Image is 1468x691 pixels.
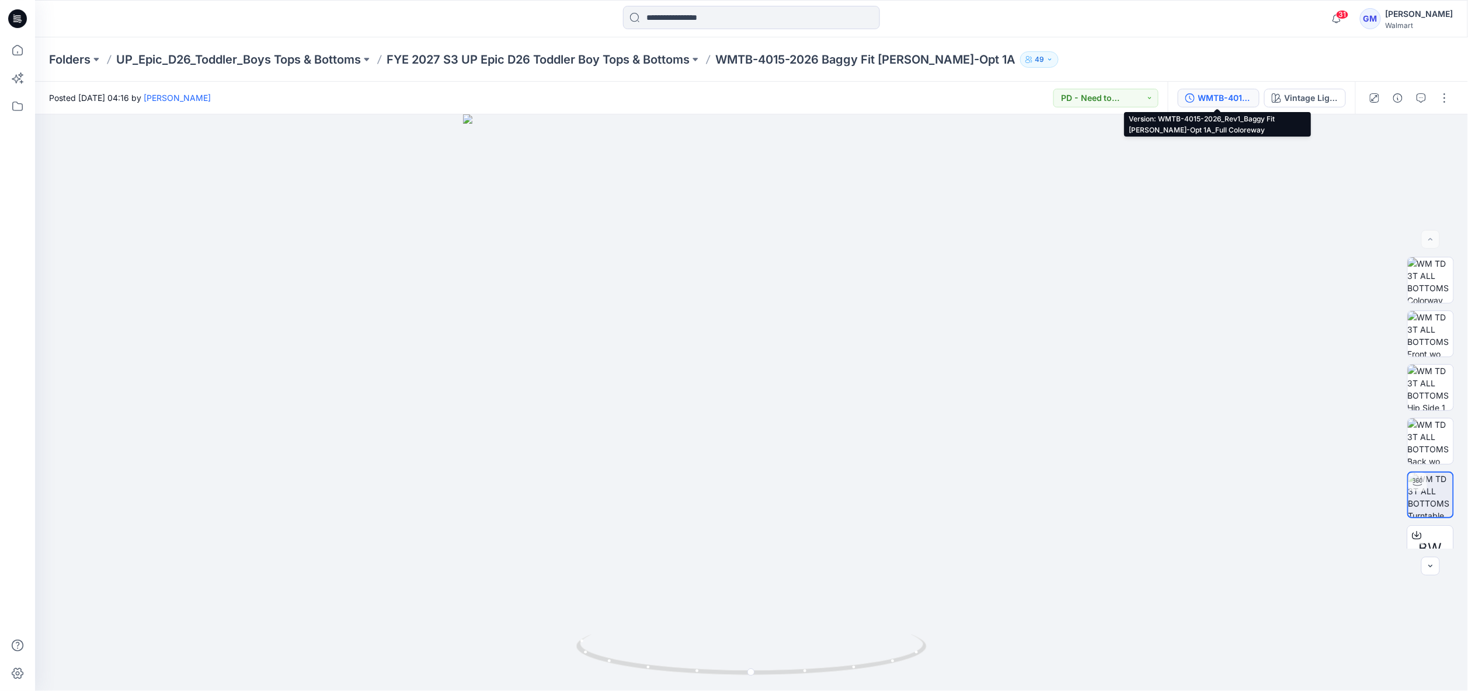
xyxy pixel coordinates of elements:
[387,51,690,68] a: FYE 2027 S3 UP Epic D26 Toddler Boy Tops & Bottoms
[1408,257,1453,303] img: WM TD 3T ALL BOTTOMS Colorway wo Avatar
[144,93,211,103] a: [PERSON_NAME]
[1360,8,1381,29] div: GM
[116,51,361,68] a: UP_Epic_D26_Toddler_Boys Tops & Bottoms
[1178,89,1260,107] button: WMTB-4015-2026_Rev1_Baggy Fit [PERSON_NAME]-Opt 1A_Full Coloreway
[1408,311,1453,357] img: WM TD 3T ALL BOTTOMS Front wo Avatar
[1035,53,1044,66] p: 49
[49,92,211,104] span: Posted [DATE] 04:16 by
[1408,418,1453,464] img: WM TD 3T ALL BOTTOMS Back wo Avatar
[49,51,91,68] a: Folders
[1285,92,1338,104] div: Vintage Light Wash
[1020,51,1059,68] button: 49
[1389,89,1407,107] button: Details
[1198,92,1252,104] div: WMTB-4015-2026_Rev1_Baggy Fit Jean-Opt 1A_Full Coloreway
[1408,473,1453,517] img: WM TD 3T ALL BOTTOMS Turntable with Avatar
[1264,89,1346,107] button: Vintage Light Wash
[715,51,1015,68] p: WMTB-4015-2026 Baggy Fit [PERSON_NAME]-Opt 1A
[1408,365,1453,410] img: WM TD 3T ALL BOTTOMS Hip Side 1 wo Avatar
[1386,7,1453,21] div: [PERSON_NAME]
[1419,538,1442,559] span: BW
[1336,10,1349,19] span: 31
[1386,21,1453,30] div: Walmart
